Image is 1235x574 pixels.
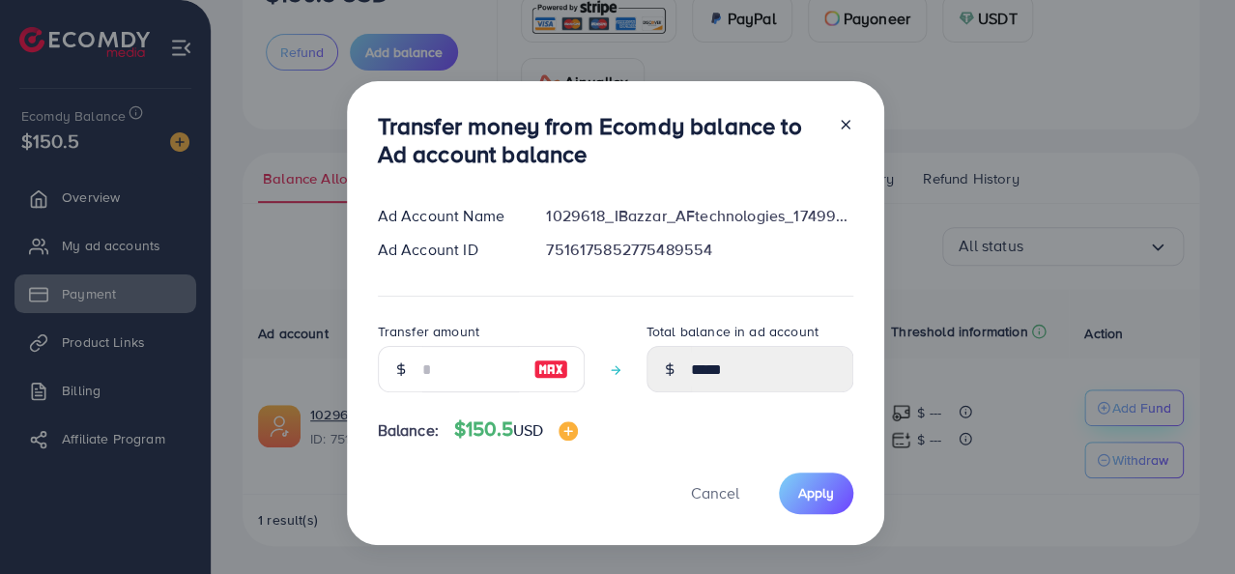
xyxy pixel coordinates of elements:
img: image [559,421,578,441]
label: Total balance in ad account [646,322,819,341]
div: Ad Account ID [362,239,531,261]
div: Ad Account Name [362,205,531,227]
div: 7516175852775489554 [531,239,868,261]
span: USD [513,419,543,441]
h4: $150.5 [454,417,578,442]
img: image [533,358,568,381]
span: Apply [798,483,834,502]
div: 1029618_IBazzar_AFtechnologies_1749996378582 [531,205,868,227]
button: Apply [779,473,853,514]
iframe: Chat [1153,487,1221,560]
h3: Transfer money from Ecomdy balance to Ad account balance [378,112,822,168]
button: Cancel [667,473,763,514]
span: Balance: [378,419,439,442]
span: Cancel [691,482,739,503]
label: Transfer amount [378,322,479,341]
